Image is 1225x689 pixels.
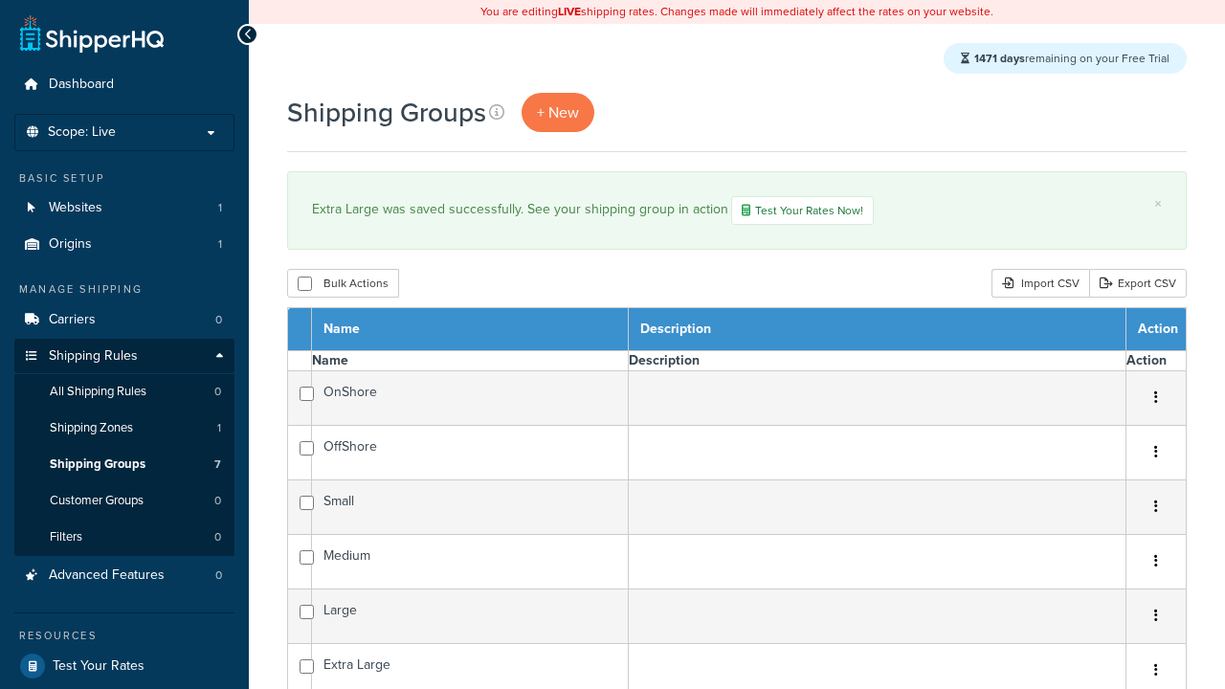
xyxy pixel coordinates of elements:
[49,200,102,216] span: Websites
[14,339,234,557] li: Shipping Rules
[217,420,221,436] span: 1
[14,483,234,519] li: Customer Groups
[214,493,221,509] span: 0
[50,529,82,545] span: Filters
[14,227,234,262] li: Origins
[14,374,234,410] li: All Shipping Rules
[14,447,234,482] li: Shipping Groups
[312,351,629,371] th: Name
[14,411,234,446] a: Shipping Zones 1
[944,43,1187,74] div: remaining on your Free Trial
[214,529,221,545] span: 0
[53,658,145,675] span: Test Your Rates
[522,93,594,132] a: + New
[312,480,629,535] td: Small
[14,170,234,187] div: Basic Setup
[49,77,114,93] span: Dashboard
[14,520,234,555] li: Filters
[991,269,1089,298] div: Import CSV
[49,567,165,584] span: Advanced Features
[218,200,222,216] span: 1
[14,520,234,555] a: Filters 0
[50,384,146,400] span: All Shipping Rules
[215,312,222,328] span: 0
[214,456,221,473] span: 7
[628,351,1125,371] th: Description
[14,558,234,593] li: Advanced Features
[49,348,138,365] span: Shipping Rules
[14,483,234,519] a: Customer Groups 0
[312,308,629,351] th: Name
[312,426,629,480] td: OffShore
[537,101,579,123] span: + New
[312,371,629,426] td: OnShore
[1154,196,1162,211] a: ×
[628,308,1125,351] th: Description
[312,589,629,644] td: Large
[14,447,234,482] a: Shipping Groups 7
[974,50,1025,67] strong: 1471 days
[50,420,133,436] span: Shipping Zones
[50,493,144,509] span: Customer Groups
[558,3,581,20] b: LIVE
[14,374,234,410] a: All Shipping Rules 0
[14,67,234,102] a: Dashboard
[14,628,234,644] div: Resources
[287,94,486,131] h1: Shipping Groups
[48,124,116,141] span: Scope: Live
[214,384,221,400] span: 0
[50,456,145,473] span: Shipping Groups
[49,236,92,253] span: Origins
[731,196,874,225] a: Test Your Rates Now!
[14,411,234,446] li: Shipping Zones
[49,312,96,328] span: Carriers
[14,339,234,374] a: Shipping Rules
[14,227,234,262] a: Origins 1
[215,567,222,584] span: 0
[1126,351,1187,371] th: Action
[14,281,234,298] div: Manage Shipping
[287,269,399,298] button: Bulk Actions
[14,302,234,338] li: Carriers
[14,649,234,683] a: Test Your Rates
[14,302,234,338] a: Carriers 0
[1089,269,1187,298] a: Export CSV
[14,558,234,593] a: Advanced Features 0
[14,190,234,226] li: Websites
[1126,308,1187,351] th: Action
[312,196,1162,225] div: Extra Large was saved successfully. See your shipping group in action
[312,535,629,589] td: Medium
[14,190,234,226] a: Websites 1
[20,14,164,53] a: ShipperHQ Home
[218,236,222,253] span: 1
